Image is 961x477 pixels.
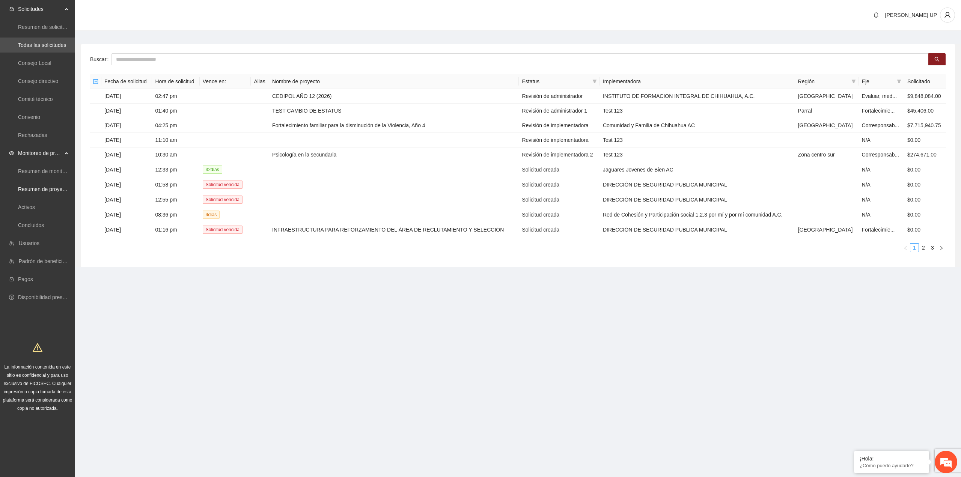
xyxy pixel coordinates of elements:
[152,133,199,147] td: 11:10 am
[904,74,946,89] th: Solicitado
[904,104,946,118] td: $45,406.00
[152,162,199,177] td: 12:33 pm
[519,118,600,133] td: Revisión de implementadora
[901,243,910,252] li: Previous Page
[862,77,894,86] span: Eje
[101,192,152,207] td: [DATE]
[600,133,795,147] td: Test 123
[19,258,74,264] a: Padrón de beneficiarios
[859,192,904,207] td: N/A
[885,12,937,18] span: [PERSON_NAME] UP
[519,147,600,162] td: Revisión de implementadora 2
[203,166,222,174] span: 32 día s
[18,222,44,228] a: Concluidos
[937,243,946,252] button: right
[904,147,946,162] td: $274,671.00
[152,118,199,133] td: 04:25 pm
[862,152,899,158] span: Corresponsab...
[18,60,51,66] a: Consejo Local
[795,104,859,118] td: Parral
[939,246,944,250] span: right
[269,89,519,104] td: CEDIPOL AÑO 12 (2026)
[851,79,856,84] span: filter
[152,104,199,118] td: 01:40 pm
[251,74,269,89] th: Alias
[203,226,243,234] span: Solicitud vencida
[519,192,600,207] td: Solicitud creada
[904,89,946,104] td: $9,848,084.00
[600,89,795,104] td: INSTITUTO DE FORMACION INTEGRAL DE CHIHUAHUA, A.C.
[862,108,895,114] span: Fortalecimie...
[152,147,199,162] td: 10:30 am
[101,118,152,133] td: [DATE]
[200,74,251,89] th: Vence en:
[934,57,940,63] span: search
[269,118,519,133] td: Fortalecimiento familiar para la disminución de la Violencia, Año 4
[940,8,955,23] button: user
[44,100,104,176] span: Estamos en línea.
[903,246,908,250] span: left
[519,104,600,118] td: Revisión de administrador 1
[39,38,126,48] div: Chatee con nosotros ahora
[269,147,519,162] td: Psicología en la secundaria
[795,147,859,162] td: Zona centro sur
[904,177,946,192] td: $0.00
[904,207,946,222] td: $0.00
[600,162,795,177] td: Jaguares Jovenes de Bien AC
[18,204,35,210] a: Activos
[600,222,795,237] td: DIRECCIÓN DE SEGURIDAD PUBLICA MUNICIPAL
[203,181,243,189] span: Solicitud vencida
[895,76,903,87] span: filter
[859,162,904,177] td: N/A
[152,89,199,104] td: 02:47 pm
[795,118,859,133] td: [GEOGRAPHIC_DATA]
[919,244,928,252] a: 2
[101,177,152,192] td: [DATE]
[600,207,795,222] td: Red de Cohesión y Participación social 1,2,3 por mí y por mí comunidad A.C.
[101,104,152,118] td: [DATE]
[795,89,859,104] td: [GEOGRAPHIC_DATA]
[798,77,848,86] span: Región
[9,150,14,156] span: eye
[928,53,946,65] button: search
[862,93,897,99] span: Evaluar, med...
[600,177,795,192] td: DIRECCIÓN DE SEGURIDAD PUBLICA MUNICIPAL
[600,192,795,207] td: DIRECCIÓN DE SEGURIDAD PUBLICA MUNICIPAL
[203,211,220,219] span: 4 día s
[904,118,946,133] td: $7,715,940.75
[795,222,859,237] td: [GEOGRAPHIC_DATA]
[897,79,901,84] span: filter
[522,77,589,86] span: Estatus
[123,4,141,22] div: Minimizar ventana de chat en vivo
[101,147,152,162] td: [DATE]
[18,114,40,120] a: Convenio
[600,118,795,133] td: Comunidad y Familia de Chihuahua AC
[33,343,42,352] span: warning
[18,146,62,161] span: Monitoreo de proyectos
[519,177,600,192] td: Solicitud creada
[859,177,904,192] td: N/A
[519,89,600,104] td: Revisión de administrador
[93,79,98,84] span: minus-square
[18,186,98,192] a: Resumen de proyectos aprobados
[18,132,47,138] a: Rechazadas
[101,222,152,237] td: [DATE]
[870,9,882,21] button: bell
[519,207,600,222] td: Solicitud creada
[18,24,102,30] a: Resumen de solicitudes por aprobar
[910,244,919,252] a: 1
[18,276,33,282] a: Pagos
[152,74,199,89] th: Hora de solicitud
[19,240,39,246] a: Usuarios
[101,207,152,222] td: [DATE]
[904,133,946,147] td: $0.00
[269,74,519,89] th: Nombre de proyecto
[18,78,58,84] a: Consejo directivo
[9,6,14,12] span: inbox
[862,227,895,233] span: Fortalecimie...
[4,205,143,231] textarea: Escriba su mensaje y pulse “Intro”
[860,463,923,468] p: ¿Cómo puedo ayudarte?
[203,196,243,204] span: Solicitud vencida
[937,243,946,252] li: Next Page
[269,222,519,237] td: INFRAESTRUCTURA PARA REFORZAMIENTO DEL ÁREA DE RECLUTAMIENTO Y SELECCIÓN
